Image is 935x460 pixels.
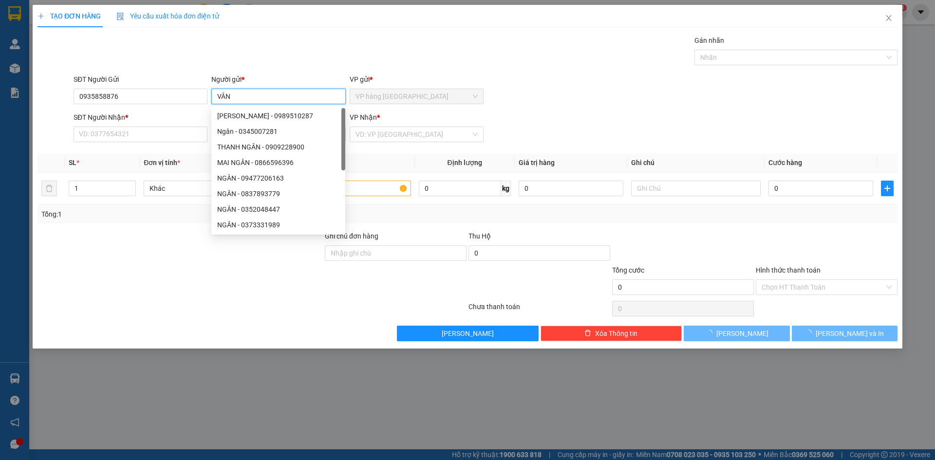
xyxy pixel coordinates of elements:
[8,9,23,19] span: Gửi:
[885,14,893,22] span: close
[69,159,76,166] span: SL
[350,113,377,121] span: VP Nhận
[805,330,816,336] span: loading
[325,245,467,261] input: Ghi chú đơn hàng
[211,202,345,217] div: NGÂN - 0352048447
[355,89,478,104] span: VP hàng Nha Trang
[716,328,768,339] span: [PERSON_NAME]
[217,157,339,168] div: MAI NGÂN - 0866596396
[150,181,267,196] span: Khác
[281,181,411,196] input: VD: Bàn, Ghế
[74,74,207,85] div: SĐT Người Gửi
[627,153,765,172] th: Ghi chú
[211,139,345,155] div: THANH NGÂN - 0909228900
[8,43,107,57] div: 0934672484
[37,12,101,20] span: TẠO ĐƠN HÀNG
[8,8,107,32] div: VP hàng [GEOGRAPHIC_DATA]
[41,209,361,220] div: Tổng: 1
[397,326,539,341] button: [PERSON_NAME]
[881,184,893,192] span: plus
[325,232,378,240] label: Ghi chú đơn hàng
[74,112,207,123] div: SĐT Người Nhận
[519,181,623,196] input: 0
[501,181,511,196] span: kg
[519,159,555,166] span: Giá trị hàng
[116,12,219,20] span: Yêu cầu xuất hóa đơn điện tử
[114,42,192,55] div: 0987732627
[114,30,192,42] div: uyên
[612,266,644,274] span: Tổng cước
[792,326,898,341] button: [PERSON_NAME] và In
[217,110,339,121] div: [PERSON_NAME] - 0989510287
[816,328,884,339] span: [PERSON_NAME] và In
[584,330,591,337] span: delete
[211,155,345,170] div: MAI NGÂN - 0866596396
[768,159,802,166] span: Cước hàng
[114,8,192,30] div: [PERSON_NAME]
[541,326,682,341] button: deleteXóa Thông tin
[448,159,482,166] span: Định lượng
[217,188,339,199] div: NGÂN - 0837893779
[442,328,494,339] span: [PERSON_NAME]
[595,328,637,339] span: Xóa Thông tin
[875,5,902,32] button: Close
[211,124,345,139] div: Ngân - 0345007281
[756,266,821,274] label: Hình thức thanh toán
[211,217,345,233] div: NGÂN - 0373331989
[37,13,44,19] span: plus
[7,63,109,74] div: 20.000
[217,173,339,184] div: NGÂN - 09477206163
[116,13,124,20] img: icon
[211,170,345,186] div: NGÂN - 09477206163
[350,74,484,85] div: VP gửi
[694,37,724,44] label: Gán nhãn
[706,330,716,336] span: loading
[217,142,339,152] div: THANH NGÂN - 0909228900
[881,181,894,196] button: plus
[217,126,339,137] div: Ngân - 0345007281
[217,204,339,215] div: NGÂN - 0352048447
[211,186,345,202] div: NGÂN - 0837893779
[631,181,761,196] input: Ghi Chú
[211,74,345,85] div: Người gửi
[684,326,789,341] button: [PERSON_NAME]
[211,108,345,124] div: PHAN KIM NGÂN - 0989510287
[468,232,491,240] span: Thu Hộ
[467,301,611,318] div: Chưa thanh toán
[114,8,137,18] span: Nhận:
[41,181,57,196] button: delete
[217,220,339,230] div: NGÂN - 0373331989
[144,159,180,166] span: Đơn vị tính
[7,64,37,74] span: Đã thu :
[8,32,107,43] div: NGÂN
